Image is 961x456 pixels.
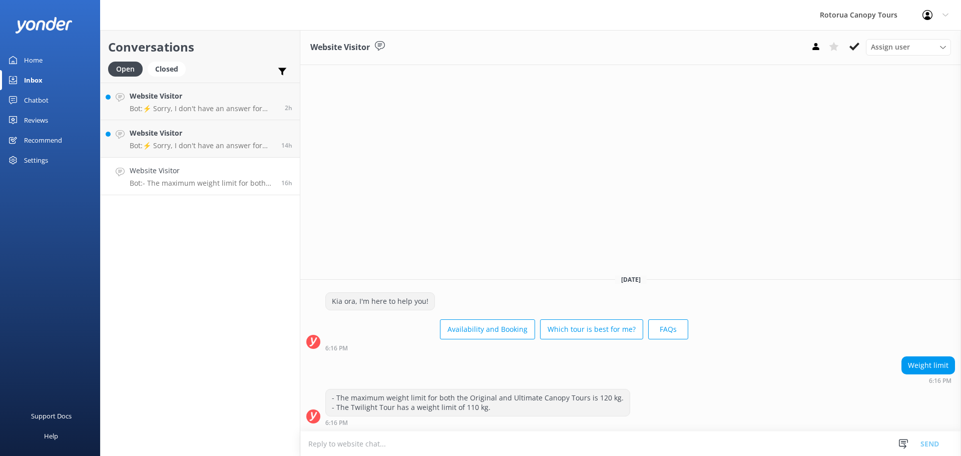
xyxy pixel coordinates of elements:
div: Settings [24,150,48,170]
strong: 6:16 PM [929,378,951,384]
h3: Website Visitor [310,41,370,54]
h2: Conversations [108,38,292,57]
div: Closed [148,62,186,77]
span: [DATE] [615,275,647,284]
p: Bot: - The maximum weight limit for both the Original and Ultimate Canopy Tours is 120 kg. - The ... [130,179,274,188]
div: Sep 11 2025 06:16pm (UTC +12:00) Pacific/Auckland [901,377,955,384]
img: yonder-white-logo.png [15,17,73,34]
p: Bot: ⚡ Sorry, I don't have an answer for that. Could you please try and rephrase your question? A... [130,141,274,150]
div: - The maximum weight limit for both the Original and Ultimate Canopy Tours is 120 kg. - The Twili... [326,389,630,416]
div: Reviews [24,110,48,130]
div: Open [108,62,143,77]
button: Which tour is best for me? [540,319,643,339]
span: Assign user [871,42,910,53]
a: Open [108,63,148,74]
a: Closed [148,63,191,74]
strong: 6:16 PM [325,420,348,426]
div: Help [44,426,58,446]
span: Sep 11 2025 06:16pm (UTC +12:00) Pacific/Auckland [281,179,292,187]
strong: 6:16 PM [325,345,348,351]
div: Recommend [24,130,62,150]
div: Home [24,50,43,70]
div: Weight limit [902,357,954,374]
div: Inbox [24,70,43,90]
div: Chatbot [24,90,49,110]
a: Website VisitorBot:⚡ Sorry, I don't have an answer for that. Could you please try and rephrase yo... [101,83,300,120]
h4: Website Visitor [130,128,274,139]
a: Website VisitorBot:- The maximum weight limit for both the Original and Ultimate Canopy Tours is ... [101,158,300,195]
h4: Website Visitor [130,91,277,102]
a: Website VisitorBot:⚡ Sorry, I don't have an answer for that. Could you please try and rephrase yo... [101,120,300,158]
button: Availability and Booking [440,319,535,339]
p: Bot: ⚡ Sorry, I don't have an answer for that. Could you please try and rephrase your question? A... [130,104,277,113]
h4: Website Visitor [130,165,274,176]
div: Sep 11 2025 06:16pm (UTC +12:00) Pacific/Auckland [325,344,688,351]
span: Sep 12 2025 08:00am (UTC +12:00) Pacific/Auckland [285,104,292,112]
div: Assign User [866,39,951,55]
div: Kia ora, I'm here to help you! [326,293,434,310]
span: Sep 11 2025 08:11pm (UTC +12:00) Pacific/Auckland [281,141,292,150]
div: Sep 11 2025 06:16pm (UTC +12:00) Pacific/Auckland [325,419,630,426]
button: FAQs [648,319,688,339]
div: Support Docs [31,406,72,426]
